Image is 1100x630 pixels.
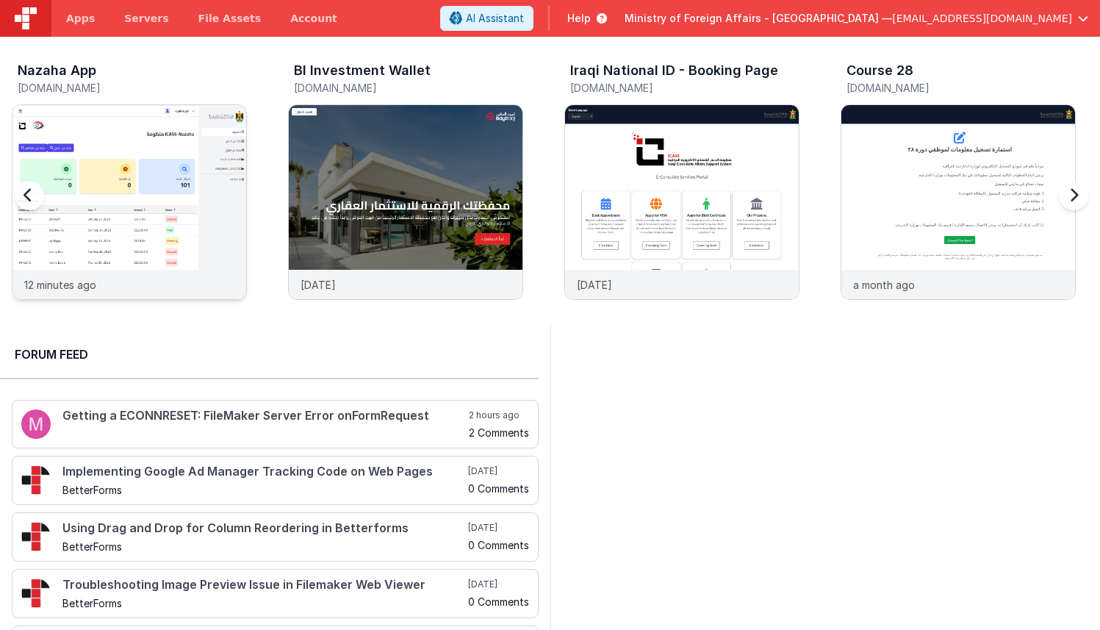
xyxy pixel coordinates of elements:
[846,63,913,78] h3: Course 28
[468,522,529,534] h5: [DATE]
[294,63,431,78] h3: BI Investment Wallet
[853,277,915,293] p: a month ago
[892,11,1072,26] span: [EMAIL_ADDRESS][DOMAIN_NAME]
[12,456,539,505] a: Implementing Google Ad Manager Tracking Code on Web Pages BetterForms [DATE] 0 Comments
[62,465,465,479] h4: Implementing Google Ad Manager Tracking Code on Web Pages
[468,579,529,590] h5: [DATE]
[198,11,262,26] span: File Assets
[124,11,168,26] span: Servers
[846,82,1076,93] h5: [DOMAIN_NAME]
[469,409,529,421] h5: 2 hours ago
[18,82,247,93] h5: [DOMAIN_NAME]
[21,409,51,439] img: 100.png
[440,6,533,31] button: AI Assistant
[468,596,529,607] h5: 0 Comments
[469,427,529,438] h5: 2 Comments
[21,522,51,551] img: 295_2.png
[468,465,529,477] h5: [DATE]
[18,63,96,78] h3: Nazaha App
[21,579,51,608] img: 295_2.png
[625,11,892,26] span: Ministry of Foreign Affairs - [GEOGRAPHIC_DATA] —
[62,522,465,535] h4: Using Drag and Drop for Column Reordering in Betterforms
[625,11,1088,26] button: Ministry of Foreign Affairs - [GEOGRAPHIC_DATA] — [EMAIL_ADDRESS][DOMAIN_NAME]
[577,277,612,293] p: [DATE]
[466,11,524,26] span: AI Assistant
[12,569,539,618] a: Troubleshooting Image Preview Issue in Filemaker Web Viewer BetterForms [DATE] 0 Comments
[570,63,778,78] h3: Iraqi National ID - Booking Page
[12,400,539,448] a: Getting a ECONNRESET: FileMaker Server Error onFormRequest 2 hours ago 2 Comments
[12,512,539,562] a: Using Drag and Drop for Column Reordering in Betterforms BetterForms [DATE] 0 Comments
[66,11,95,26] span: Apps
[468,540,529,551] h5: 0 Comments
[62,409,466,423] h4: Getting a ECONNRESET: FileMaker Server Error onFormRequest
[15,346,524,363] h2: Forum Feed
[21,465,51,495] img: 295_2.png
[62,598,465,609] h5: BetterForms
[567,11,591,26] span: Help
[570,82,799,93] h5: [DOMAIN_NAME]
[62,579,465,592] h4: Troubleshooting Image Preview Issue in Filemaker Web Viewer
[62,541,465,552] h5: BetterForms
[468,483,529,494] h5: 0 Comments
[62,484,465,495] h5: BetterForms
[301,277,336,293] p: [DATE]
[294,82,523,93] h5: [DOMAIN_NAME]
